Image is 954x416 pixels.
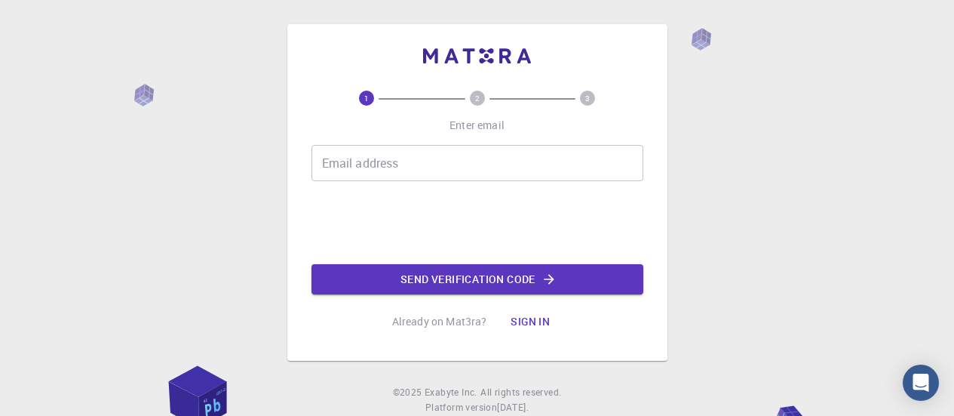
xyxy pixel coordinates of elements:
span: Exabyte Inc. [425,386,477,398]
span: © 2025 [393,385,425,400]
button: Send verification code [311,264,643,294]
p: Already on Mat3ra? [392,314,487,329]
text: 2 [475,93,480,103]
span: All rights reserved. [480,385,561,400]
text: 3 [585,93,590,103]
span: Platform version [425,400,497,415]
text: 1 [364,93,369,103]
p: Enter email [449,118,505,133]
a: Exabyte Inc. [425,385,477,400]
button: Sign in [498,307,562,337]
iframe: reCAPTCHA [363,193,592,252]
a: [DATE]. [497,400,529,415]
span: [DATE] . [497,401,529,413]
div: Open Intercom Messenger [903,365,939,401]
